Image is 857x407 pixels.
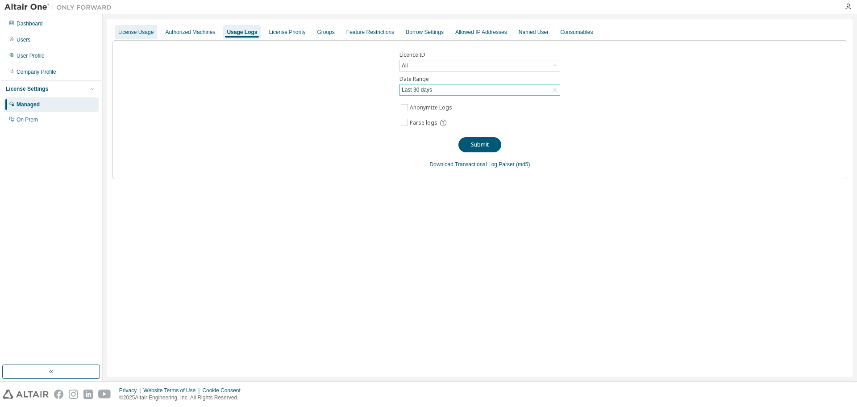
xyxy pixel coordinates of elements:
[69,390,78,399] img: instagram.svg
[399,76,560,83] label: Date Range
[400,84,560,95] div: Last 30 days
[400,61,409,71] div: All
[400,85,433,95] div: Last 30 days
[17,36,30,43] div: Users
[3,390,49,399] img: altair_logo.svg
[317,29,335,36] div: Groups
[458,137,501,152] button: Submit
[455,29,507,36] div: Allowed IP Addresses
[143,387,202,394] div: Website Terms of Use
[17,68,56,76] div: Company Profile
[17,52,45,59] div: User Profile
[406,29,444,36] div: Borrow Settings
[519,29,549,36] div: Named User
[98,390,111,399] img: youtube.svg
[227,29,257,36] div: Usage Logs
[118,29,154,36] div: License Usage
[17,116,38,123] div: On Prem
[119,387,143,394] div: Privacy
[4,3,116,12] img: Altair One
[269,29,305,36] div: License Priority
[560,29,593,36] div: Consumables
[400,60,560,71] div: All
[346,29,394,36] div: Feature Restrictions
[6,85,48,92] div: License Settings
[410,102,454,113] label: Anonymize Logs
[83,390,93,399] img: linkedin.svg
[410,119,437,126] span: Parse logs
[430,161,515,168] a: Download Transactional Log Parser
[17,20,43,27] div: Dashboard
[399,51,560,59] label: Licence ID
[54,390,63,399] img: facebook.svg
[516,161,530,168] a: (md5)
[17,101,40,108] div: Managed
[119,394,246,402] p: © 2025 Altair Engineering, Inc. All Rights Reserved.
[165,29,215,36] div: Authorized Machines
[202,387,245,394] div: Cookie Consent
